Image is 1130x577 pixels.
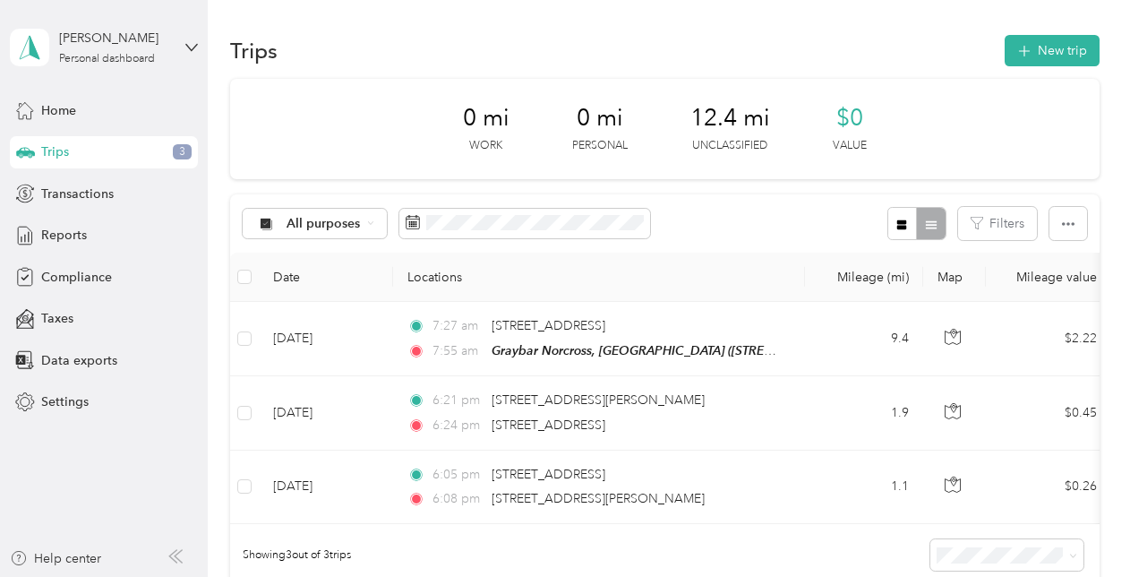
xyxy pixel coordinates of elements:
span: Settings [41,392,89,411]
span: All purposes [287,218,361,230]
span: Trips [41,142,69,161]
p: Work [469,138,502,154]
span: Taxes [41,309,73,328]
span: Graybar Norcross, [GEOGRAPHIC_DATA] ([STREET_ADDRESS][PERSON_NAME][US_STATE]) [492,343,1012,358]
span: 6:24 pm [432,416,484,435]
span: 6:21 pm [432,391,484,410]
span: [STREET_ADDRESS][PERSON_NAME] [492,392,705,408]
div: Personal dashboard [59,54,155,65]
span: [STREET_ADDRESS] [492,418,605,433]
p: Unclassified [692,138,767,154]
span: Compliance [41,268,112,287]
p: Personal [572,138,628,154]
td: [DATE] [259,376,393,450]
th: Date [259,253,393,302]
span: Reports [41,226,87,245]
td: 9.4 [805,302,923,376]
p: Value [833,138,867,154]
span: $0 [836,104,863,133]
span: 7:27 am [432,316,484,336]
th: Mileage value [986,253,1111,302]
span: Home [41,101,76,120]
th: Map [923,253,986,302]
td: [DATE] [259,451,393,524]
button: Filters [958,207,1037,240]
span: 3 [173,144,192,160]
td: [DATE] [259,302,393,376]
button: New trip [1005,35,1100,66]
span: [STREET_ADDRESS][PERSON_NAME] [492,491,705,506]
th: Mileage (mi) [805,253,923,302]
button: Help center [10,549,101,568]
iframe: Everlance-gr Chat Button Frame [1030,477,1130,577]
span: Data exports [41,351,117,370]
th: Locations [393,253,805,302]
span: 6:05 pm [432,465,484,485]
span: 7:55 am [432,341,484,361]
h1: Trips [230,41,278,60]
td: 1.1 [805,451,923,524]
span: [STREET_ADDRESS] [492,318,605,333]
span: [STREET_ADDRESS] [492,467,605,482]
td: $2.22 [986,302,1111,376]
td: $0.26 [986,451,1111,524]
span: 12.4 mi [690,104,770,133]
span: Transactions [41,185,114,203]
td: 1.9 [805,376,923,450]
td: $0.45 [986,376,1111,450]
div: [PERSON_NAME] [59,29,171,47]
span: 6:08 pm [432,489,484,509]
span: Showing 3 out of 3 trips [230,547,351,564]
span: 0 mi [463,104,509,133]
span: 0 mi [577,104,623,133]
